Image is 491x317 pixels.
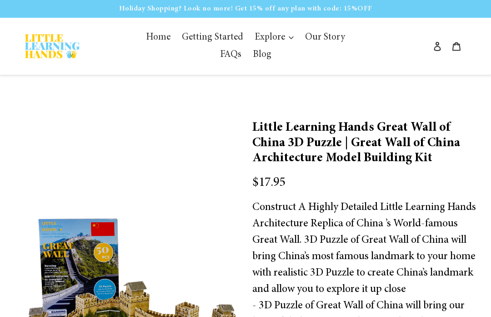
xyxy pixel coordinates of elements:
span: Explore [255,33,285,43]
span: FAQs [220,50,241,60]
a: Getting Started [177,29,248,46]
h3: Little Learning Hands Great Wall of China 3D Puzzle | Great Wall of China Architecture Model Buil... [252,121,484,167]
span: Our Story [305,33,345,43]
span: Home [146,33,170,43]
img: Little Learning Hands [25,34,80,58]
a: FAQs [215,46,246,64]
a: Home [141,29,175,46]
a: Our Story [301,29,350,46]
span: Construct A Highly Detailed Little Learning Hands Architecture Replica of China ’s World-famous G... [252,202,476,295]
button: Explore [250,29,298,46]
p: Holiday Shopping? Look no more! Get 15% off any plan with code: 15%OFF [1,1,490,16]
a: Blog [248,46,276,64]
span: Blog [253,50,271,60]
span: Getting Started [182,33,243,43]
div: $17.95 [252,174,484,193]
